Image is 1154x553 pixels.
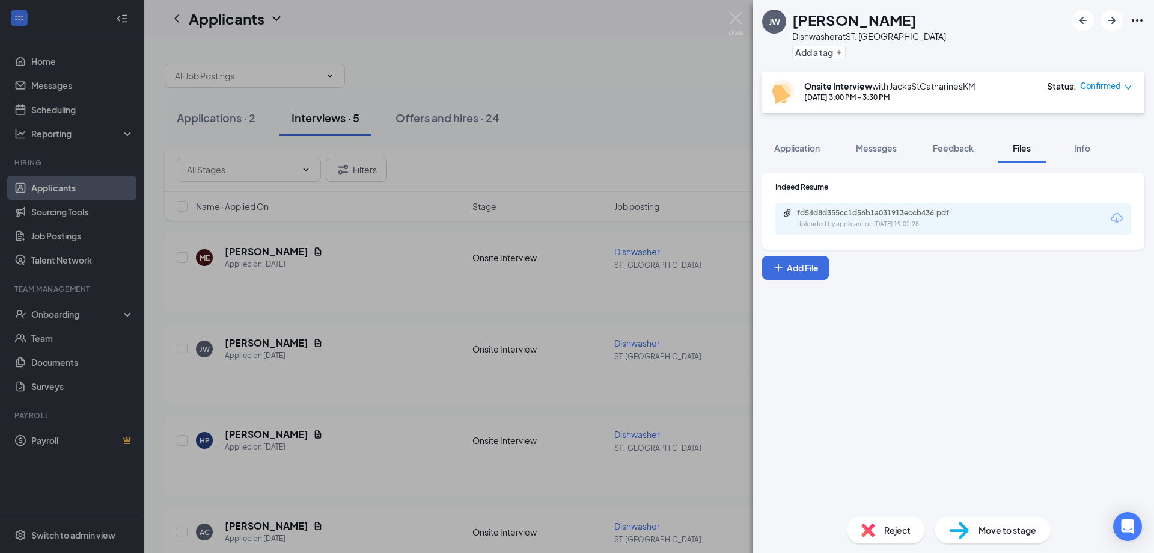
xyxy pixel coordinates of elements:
[933,143,974,153] span: Feedback
[762,256,829,280] button: Add FilePlus
[1124,83,1132,91] span: down
[804,80,975,92] div: with JacksStCatharinesKM
[978,524,1036,537] span: Move to stage
[1110,211,1124,226] svg: Download
[774,143,820,153] span: Application
[1080,80,1121,92] span: Confirmed
[1101,10,1123,31] button: ArrowRight
[792,30,946,42] div: Dishwasher at ST. [GEOGRAPHIC_DATA]
[1076,13,1090,28] svg: ArrowLeftNew
[797,220,977,229] div: Uploaded by applicant on [DATE] 19:02:28
[797,208,965,218] div: fd54d8d355cc1d56b1a031913eccb436.pdf
[1113,512,1142,541] div: Open Intercom Messenger
[856,143,897,153] span: Messages
[1013,143,1031,153] span: Files
[1074,143,1090,153] span: Info
[1105,13,1119,28] svg: ArrowRight
[783,208,977,229] a: Paperclipfd54d8d355cc1d56b1a031913eccb436.pdfUploaded by applicant on [DATE] 19:02:28
[792,46,846,58] button: PlusAdd a tag
[804,92,975,102] div: [DATE] 3:00 PM - 3:30 PM
[775,182,1131,192] div: Indeed Resume
[792,10,917,30] h1: [PERSON_NAME]
[1047,80,1076,92] div: Status :
[769,16,780,28] div: JW
[783,208,792,218] svg: Paperclip
[835,49,843,56] svg: Plus
[1072,10,1094,31] button: ArrowLeftNew
[1130,13,1144,28] svg: Ellipses
[884,524,911,537] span: Reject
[772,262,784,274] svg: Plus
[804,81,872,91] b: Onsite Interview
